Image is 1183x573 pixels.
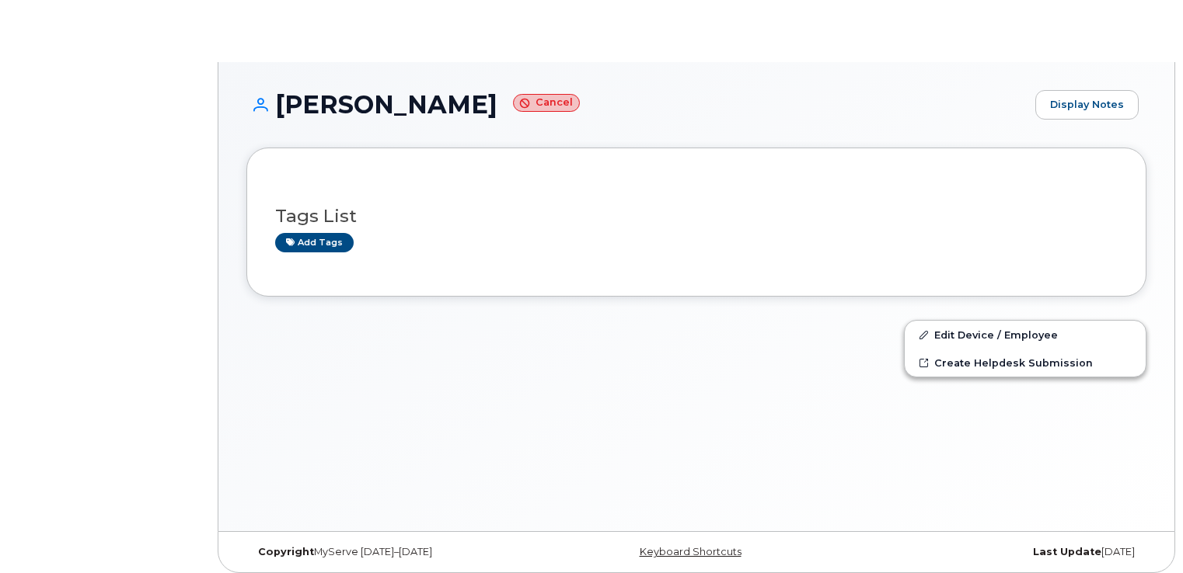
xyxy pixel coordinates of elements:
[1033,546,1101,557] strong: Last Update
[640,546,742,557] a: Keyboard Shortcuts
[1035,90,1139,120] a: Display Notes
[905,321,1146,349] a: Edit Device / Employee
[846,546,1146,558] div: [DATE]
[246,91,1028,118] h1: [PERSON_NAME]
[275,207,1118,226] h3: Tags List
[513,94,580,112] small: Cancel
[905,349,1146,377] a: Create Helpdesk Submission
[258,546,314,557] strong: Copyright
[246,546,546,558] div: MyServe [DATE]–[DATE]
[275,233,354,252] a: Add tags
